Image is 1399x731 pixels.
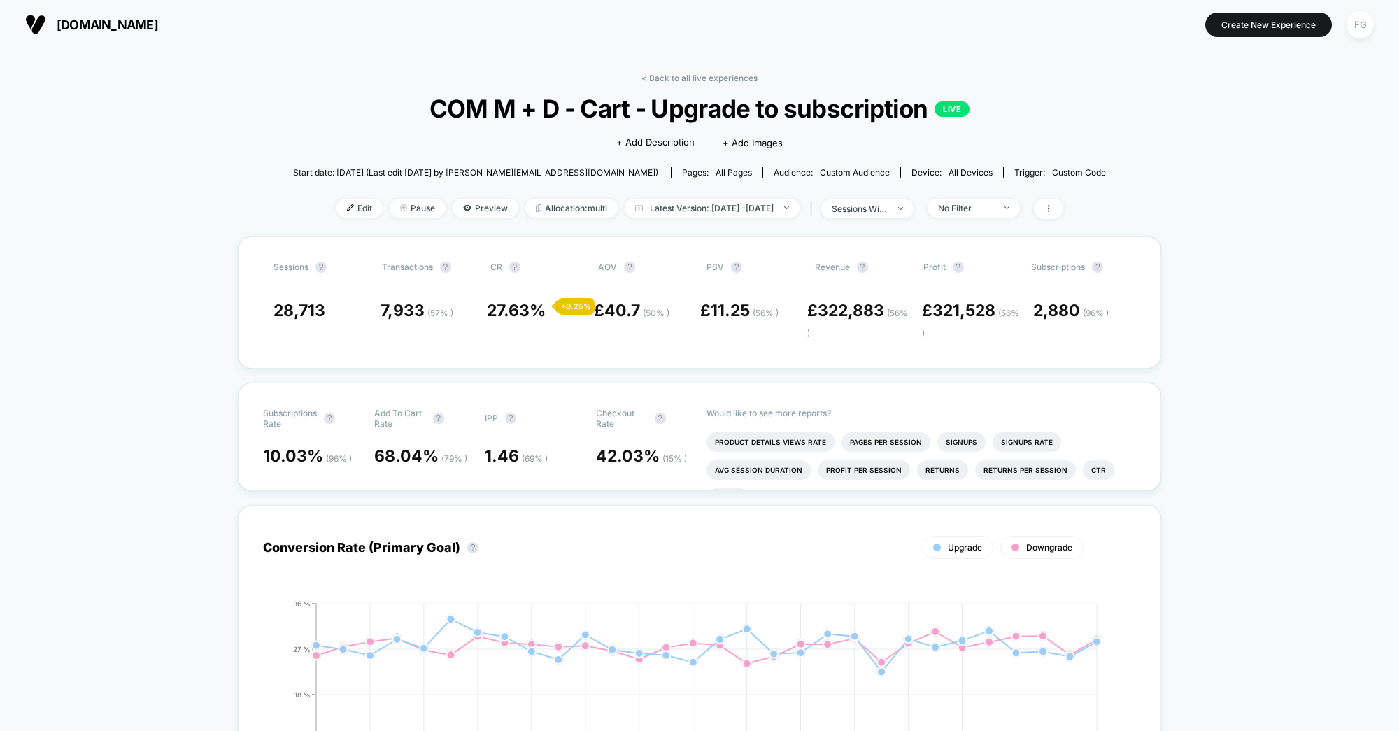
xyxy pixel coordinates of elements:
[263,446,352,466] span: 10.03 %
[993,432,1061,452] li: Signups Rate
[716,167,752,178] span: all pages
[347,204,354,211] img: edit
[706,262,724,272] span: PSV
[1033,301,1109,320] span: 2,880
[525,199,618,218] span: Allocation: multi
[818,460,910,480] li: Profit Per Session
[596,408,648,429] span: Checkout Rate
[857,262,868,273] button: ?
[1342,10,1378,39] button: FG
[643,308,669,318] span: ( 50 % )
[1083,460,1114,480] li: Ctr
[807,199,821,219] span: |
[935,101,970,117] p: LIVE
[293,167,658,178] span: Start date: [DATE] (Last edit [DATE] by [PERSON_NAME][EMAIL_ADDRESS][DOMAIN_NAME])
[807,301,908,340] span: £
[509,262,520,273] button: ?
[711,301,779,320] span: 11.25
[731,262,742,273] button: ?
[433,413,444,424] button: ?
[427,308,453,318] span: ( 57 % )
[682,167,752,178] div: Pages:
[326,453,352,464] span: ( 96 % )
[923,262,946,272] span: Profit
[922,308,1019,338] span: ( 56 % )
[1052,167,1106,178] span: Custom Code
[440,262,451,273] button: ?
[400,204,407,211] img: end
[641,73,758,83] a: < Back to all live experiences
[624,262,635,273] button: ?
[453,199,518,218] span: Preview
[616,136,695,150] span: + Add Description
[522,453,548,464] span: ( 69 % )
[815,262,850,272] span: Revenue
[1083,308,1109,318] span: ( 96 % )
[596,446,687,466] span: 42.03 %
[662,453,687,464] span: ( 15 % )
[274,301,325,320] span: 28,713
[594,301,669,320] span: £
[381,301,453,320] span: 7,933
[441,453,467,464] span: ( 79 % )
[975,460,1076,480] li: Returns Per Session
[598,262,617,272] span: AOV
[700,301,779,320] span: £
[938,203,994,213] div: No Filter
[324,413,335,424] button: ?
[1014,167,1106,178] div: Trigger:
[706,488,749,508] li: Clicks
[334,94,1065,123] span: COM M + D - Cart - Upgrade to subscription
[948,542,982,553] span: Upgrade
[336,199,383,218] span: Edit
[485,413,498,423] span: IPP
[382,262,433,272] span: Transactions
[841,432,930,452] li: Pages Per Session
[807,308,908,338] span: ( 56 % )
[293,644,311,653] tspan: 27 %
[1205,13,1332,37] button: Create New Experience
[832,204,888,214] div: sessions with impression
[21,13,162,36] button: [DOMAIN_NAME]
[625,199,800,218] span: Latest Version: [DATE] - [DATE]
[374,408,426,429] span: Add To Cart Rate
[922,301,1019,340] span: 321,528
[949,167,993,178] span: all devices
[723,137,783,148] span: + Add Images
[1026,542,1072,553] span: Downgrade
[315,262,327,273] button: ?
[293,599,311,608] tspan: 36 %
[753,308,779,318] span: ( 56 % )
[390,199,446,218] span: Pause
[917,460,968,480] li: Returns
[807,301,908,340] span: 322,883
[485,446,548,466] span: 1.46
[1347,11,1374,38] div: FG
[706,460,811,480] li: Avg Session Duration
[937,432,986,452] li: Signups
[467,542,478,553] button: ?
[274,262,308,272] span: Sessions
[374,446,467,466] span: 68.04 %
[1004,206,1009,209] img: end
[505,413,516,424] button: ?
[490,262,502,272] span: CR
[604,301,669,320] span: 40.7
[655,413,666,424] button: ?
[774,167,890,178] div: Audience:
[706,408,1136,418] p: Would like to see more reports?
[953,262,964,273] button: ?
[1092,262,1103,273] button: ?
[536,204,541,212] img: rebalance
[263,408,317,429] span: Subscriptions Rate
[558,298,595,315] div: + 0.25 %
[57,17,158,32] span: [DOMAIN_NAME]
[706,432,835,452] li: Product Details Views Rate
[784,206,789,209] img: end
[635,204,643,211] img: calendar
[900,167,1003,178] span: Device:
[898,207,903,210] img: end
[294,690,311,698] tspan: 18 %
[487,301,546,320] span: 27.63 %
[922,301,1019,340] span: £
